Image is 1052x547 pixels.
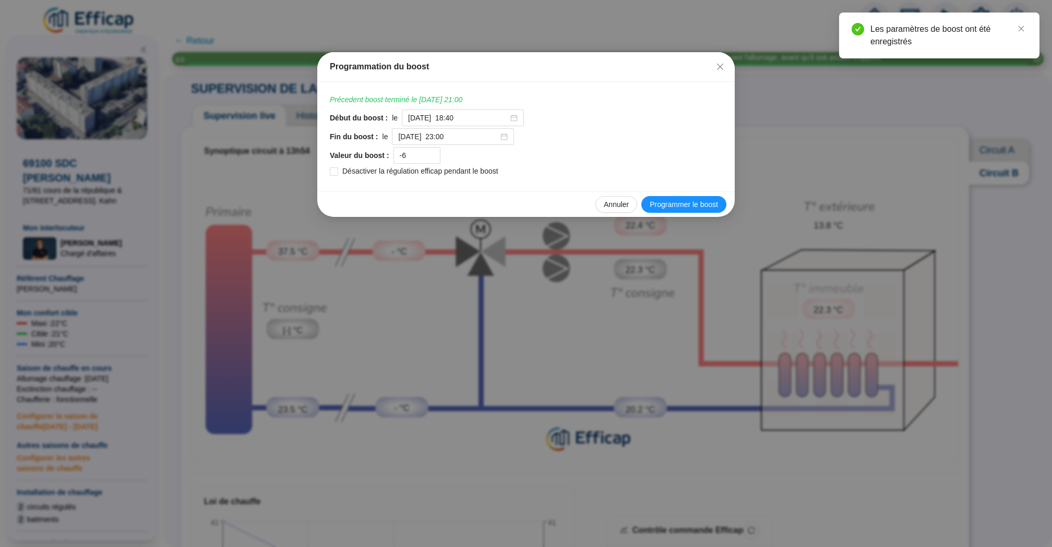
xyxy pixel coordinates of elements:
span: check-circle [852,23,864,35]
span: le [382,131,388,142]
span: close [1018,25,1025,32]
div: Les paramètres de boost ont été enregistrés [870,23,1027,48]
button: Annuler [595,196,637,213]
span: Valeur du boost : [330,150,389,161]
span: Précedent boost terminé le [DATE] 21:00 [330,94,722,105]
span: Annuler [604,199,629,210]
div: Programmation du boost [330,60,722,73]
a: Close [1015,23,1027,34]
span: Fin du boost : [330,131,378,142]
input: Sélectionner une date [398,131,498,142]
span: Début du boost : [330,113,388,124]
span: Programmer le boost [650,199,718,210]
input: Sélectionner une date [408,113,508,124]
button: Programmer le boost [641,196,726,213]
span: close [716,63,724,71]
button: Close [712,58,728,75]
span: Fermer [712,63,728,71]
span: Désactiver la régulation efficap pendant le boost [338,166,503,177]
span: le [392,113,398,124]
